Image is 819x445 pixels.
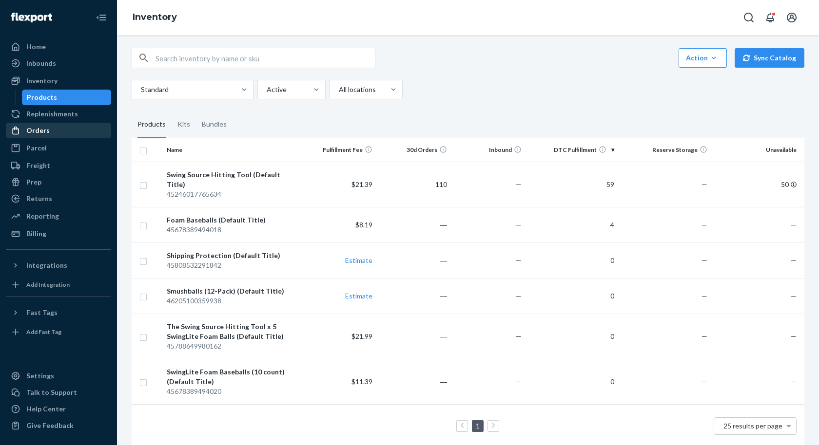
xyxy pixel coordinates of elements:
a: Inbounds [6,56,111,71]
span: — [516,221,522,229]
span: — [791,256,797,264]
td: 110 [376,162,451,207]
span: — [516,256,522,264]
span: — [702,221,707,229]
span: — [791,292,797,300]
span: $11.39 [351,377,372,386]
input: All locations [338,85,339,94]
div: SwingLite Foam Baseballs (10 count) (Default Title) [167,367,298,387]
div: Help Center [26,404,66,414]
div: Prep [26,177,41,187]
th: Inbound [451,138,526,162]
div: Smushballs (12-Pack) (Default Title) [167,286,298,296]
img: Flexport logo [11,13,52,22]
div: 45678389494018 [167,225,298,235]
td: 59 [526,162,619,207]
div: Add Fast Tag [26,328,61,336]
div: The Swing Source Hitting Tool x 5 SwingLite Foam Balls (Default Title) [167,322,298,341]
div: Shipping Protection (Default Title) [167,251,298,260]
a: Freight [6,158,111,173]
div: Integrations [26,260,67,270]
span: — [702,332,707,340]
div: Foam Baseballs (Default Title) [167,215,298,225]
a: Parcel [6,140,111,156]
span: — [516,180,522,188]
button: Fast Tags [6,305,111,320]
input: Standard [140,85,141,94]
div: Inventory [26,76,58,86]
button: Open notifications [760,8,780,27]
div: 45808532291842 [167,260,298,270]
div: 45678389494020 [167,387,298,396]
button: Action [679,48,727,68]
a: Add Fast Tag [6,324,111,340]
td: ― [376,207,451,242]
div: Bundles [202,111,227,138]
a: Replenishments [6,106,111,122]
span: — [702,180,707,188]
th: Fulfillment Fee [302,138,377,162]
div: Settings [26,371,54,381]
div: Home [26,42,46,52]
ol: breadcrumbs [125,3,185,32]
td: 0 [526,242,619,278]
span: $21.99 [351,332,372,340]
span: $8.19 [355,221,372,229]
input: Active [266,85,267,94]
span: — [791,377,797,386]
a: Help Center [6,401,111,417]
th: Name [163,138,302,162]
a: Products [22,90,112,105]
div: Products [27,93,57,102]
button: Open Search Box [739,8,759,27]
span: — [702,292,707,300]
a: Inventory [133,12,177,22]
span: — [702,377,707,386]
a: Add Integration [6,277,111,293]
span: — [516,377,522,386]
div: Orders [26,126,50,135]
span: — [791,221,797,229]
div: 45246017765634 [167,189,298,199]
div: Talk to Support [26,388,77,397]
span: — [791,332,797,340]
div: Returns [26,194,52,204]
a: Settings [6,368,111,384]
th: Unavailable [711,138,804,162]
span: $21.39 [351,180,372,188]
span: — [516,332,522,340]
a: Home [6,39,111,55]
button: Talk to Support [6,385,111,400]
td: 0 [526,314,619,359]
td: ― [376,314,451,359]
div: Freight [26,161,50,170]
a: Estimate [345,256,372,264]
button: Close Navigation [92,8,111,27]
a: Billing [6,226,111,241]
div: Reporting [26,211,59,221]
div: Parcel [26,143,47,153]
div: Billing [26,229,46,239]
div: Inbounds [26,58,56,68]
a: Returns [6,191,111,206]
td: ― [376,359,451,404]
th: DTC Fulfillment [526,138,619,162]
span: — [516,292,522,300]
div: Give Feedback [26,421,74,430]
td: 4 [526,207,619,242]
div: Action [686,53,720,63]
a: Estimate [345,292,372,300]
button: Integrations [6,258,111,273]
button: Open account menu [782,8,801,27]
a: Page 1 is your current page [474,422,482,430]
div: Add Integration [26,280,70,289]
span: — [702,256,707,264]
div: Swing Source Hitting Tool (Default Title) [167,170,298,189]
td: ― [376,278,451,314]
th: 30d Orders [376,138,451,162]
input: Search inventory by name or sku [156,48,375,68]
a: Orders [6,123,111,138]
span: 25 results per page [723,422,782,430]
div: Products [137,111,166,138]
div: Replenishments [26,109,78,119]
